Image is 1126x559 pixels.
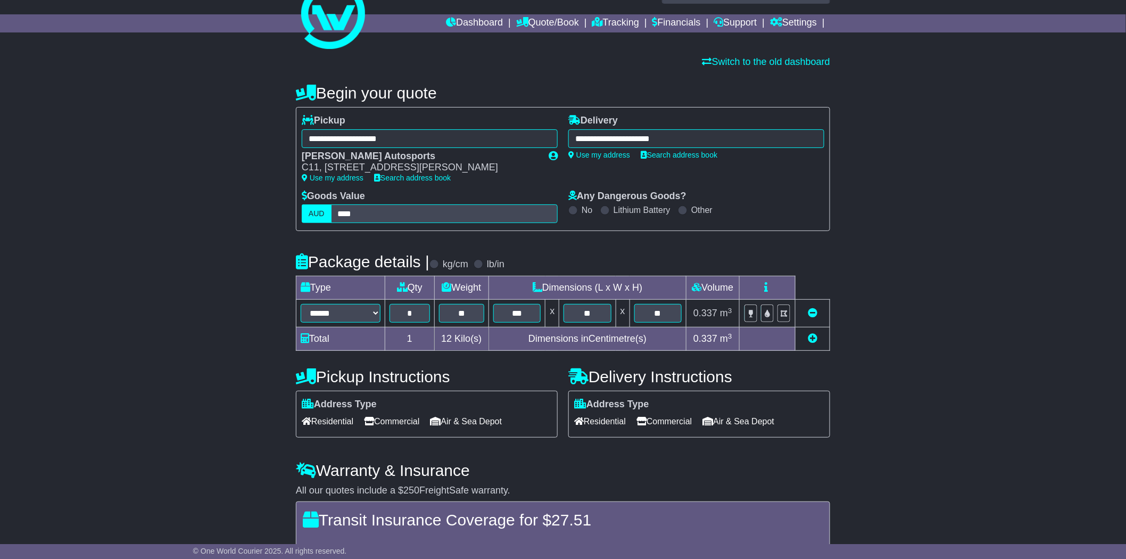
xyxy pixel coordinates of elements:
[446,14,503,32] a: Dashboard
[302,413,353,430] span: Residential
[616,300,630,327] td: x
[434,327,489,351] td: Kilo(s)
[693,308,717,318] span: 0.337
[385,276,435,300] td: Qty
[808,333,817,344] a: Add new item
[574,413,626,430] span: Residential
[568,115,618,127] label: Delivery
[302,115,345,127] label: Pickup
[296,84,830,102] h4: Begin your quote
[296,462,830,479] h4: Warranty & Insurance
[770,14,817,32] a: Settings
[703,413,775,430] span: Air & Sea Depot
[441,333,452,344] span: 12
[702,56,830,67] a: Switch to the old dashboard
[296,368,558,385] h4: Pickup Instructions
[296,485,830,497] div: All our quotes include a $ FreightSafe warranty.
[489,327,686,351] td: Dimensions in Centimetre(s)
[302,399,377,410] label: Address Type
[808,308,817,318] a: Remove this item
[302,204,332,223] label: AUD
[551,511,591,529] span: 27.51
[489,276,686,300] td: Dimensions (L x W x H)
[403,485,419,496] span: 250
[568,368,830,385] h4: Delivery Instructions
[193,547,347,555] span: © One World Courier 2025. All rights reserved.
[714,14,757,32] a: Support
[516,14,579,32] a: Quote/Book
[302,174,363,182] a: Use my address
[728,307,732,315] sup: 3
[614,205,670,215] label: Lithium Battery
[720,308,732,318] span: m
[636,413,692,430] span: Commercial
[686,276,739,300] td: Volume
[385,327,435,351] td: 1
[720,333,732,344] span: m
[302,191,365,202] label: Goods Value
[592,14,639,32] a: Tracking
[296,253,429,270] h4: Package details |
[303,511,823,529] h4: Transit Insurance Coverage for $
[691,205,713,215] label: Other
[568,151,630,159] a: Use my address
[430,413,502,430] span: Air & Sea Depot
[443,259,468,270] label: kg/cm
[728,332,732,340] sup: 3
[568,191,686,202] label: Any Dangerous Goods?
[296,276,385,300] td: Type
[574,399,649,410] label: Address Type
[302,162,538,174] div: C11, [STREET_ADDRESS][PERSON_NAME]
[364,413,419,430] span: Commercial
[545,300,559,327] td: x
[652,14,701,32] a: Financials
[374,174,451,182] a: Search address book
[693,333,717,344] span: 0.337
[296,327,385,351] td: Total
[641,151,717,159] a: Search address book
[434,276,489,300] td: Weight
[487,259,504,270] label: lb/in
[582,205,592,215] label: No
[302,151,538,162] div: [PERSON_NAME] Autosports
